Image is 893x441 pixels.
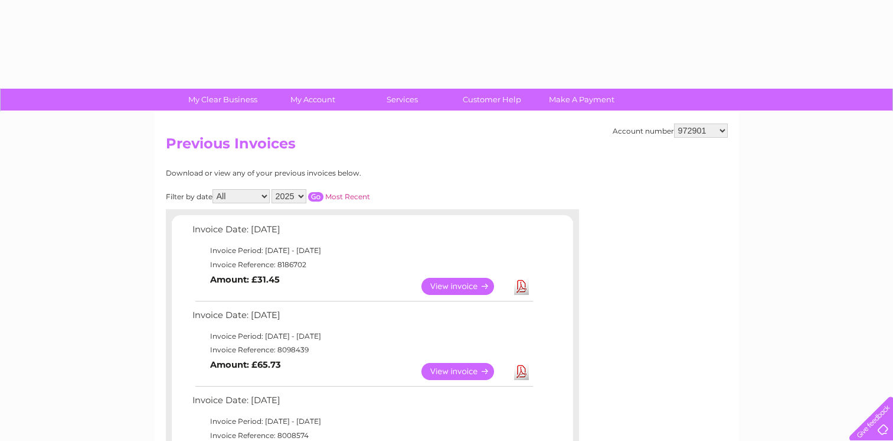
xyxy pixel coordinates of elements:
[264,89,361,111] a: My Account
[421,278,508,295] a: View
[189,258,535,272] td: Invoice Reference: 8186702
[189,222,535,244] td: Invoice Date: [DATE]
[514,363,529,380] a: Download
[533,89,630,111] a: Make A Payment
[210,274,280,285] b: Amount: £31.45
[189,329,535,343] td: Invoice Period: [DATE] - [DATE]
[166,169,476,177] div: Download or view any of your previous invoices below.
[443,89,541,111] a: Customer Help
[166,135,728,158] h2: Previous Invoices
[189,244,535,258] td: Invoice Period: [DATE] - [DATE]
[189,414,535,429] td: Invoice Period: [DATE] - [DATE]
[613,124,728,138] div: Account number
[189,393,535,414] td: Invoice Date: [DATE]
[189,307,535,329] td: Invoice Date: [DATE]
[189,343,535,357] td: Invoice Reference: 8098439
[354,89,451,111] a: Services
[325,192,370,201] a: Most Recent
[421,363,508,380] a: View
[166,189,476,203] div: Filter by date
[210,359,281,370] b: Amount: £65.73
[514,278,529,295] a: Download
[174,89,272,111] a: My Clear Business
